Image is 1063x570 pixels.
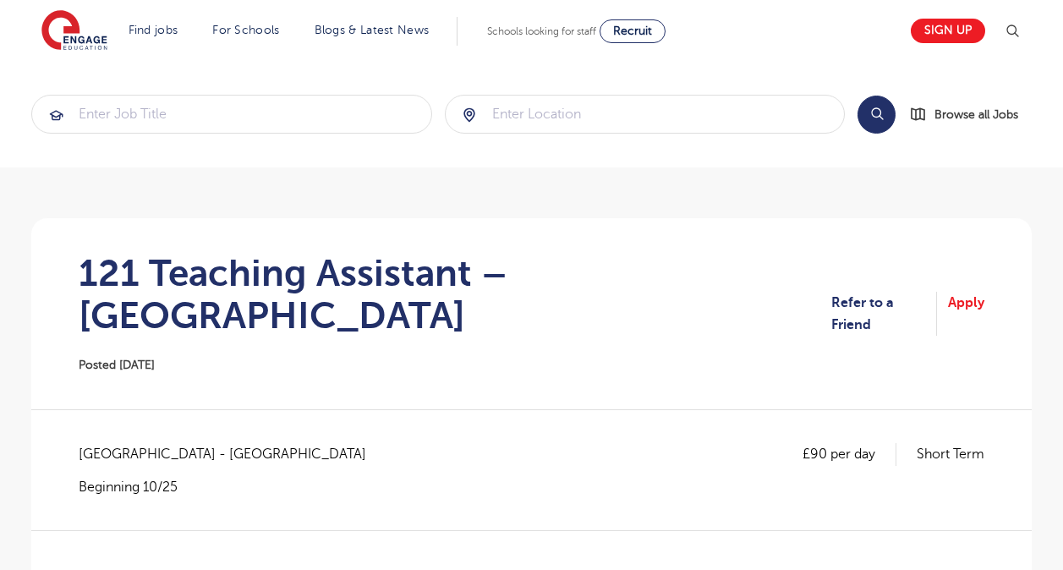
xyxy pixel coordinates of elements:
span: Recruit [613,25,652,37]
a: Browse all Jobs [909,105,1032,124]
span: [GEOGRAPHIC_DATA] - [GEOGRAPHIC_DATA] [79,443,383,465]
a: Find jobs [129,24,178,36]
div: Submit [445,95,846,134]
div: Submit [31,95,432,134]
span: Posted [DATE] [79,359,155,371]
input: Submit [32,96,431,133]
a: For Schools [212,24,279,36]
a: Blogs & Latest News [315,24,430,36]
img: Engage Education [41,10,107,52]
button: Search [858,96,896,134]
a: Refer to a Friend [831,292,937,337]
p: £90 per day [803,443,896,465]
a: Sign up [911,19,985,43]
p: Short Term [917,443,984,465]
span: Schools looking for staff [487,25,596,37]
input: Submit [446,96,845,133]
a: Recruit [600,19,666,43]
h1: 121 Teaching Assistant – [GEOGRAPHIC_DATA] [79,252,831,337]
a: Apply [948,292,984,337]
p: Beginning 10/25 [79,478,383,496]
span: Browse all Jobs [934,105,1018,124]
